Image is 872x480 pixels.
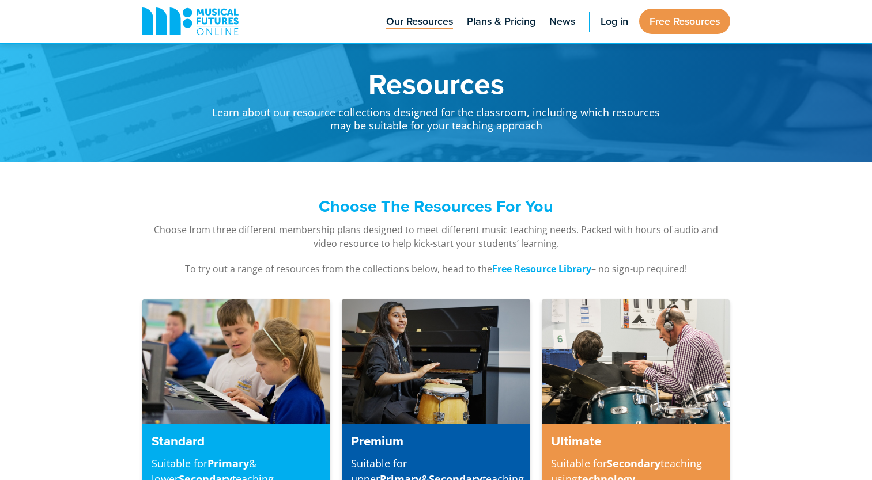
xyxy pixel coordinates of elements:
h1: Resources [212,69,661,98]
a: Free Resource Library [492,262,591,276]
p: To try out a range of resources from the collections below, head to the – no sign-up required! [142,262,730,276]
p: Learn about our resource collections designed for the classroom, including which resources may be... [212,98,661,133]
p: Choose from three different membership plans designed to meet different music teaching needs. Pac... [142,223,730,250]
span: Our Resources [386,14,453,29]
strong: Choose The Resources For You [319,194,553,218]
span: Plans & Pricing [467,14,535,29]
strong: Secondary [607,456,660,470]
span: News [549,14,575,29]
span: Log in [601,14,628,29]
strong: Primary [207,456,249,470]
h4: Premium [351,433,520,449]
a: Free Resources [639,9,730,34]
h4: Standard [152,433,321,449]
h4: Ultimate [551,433,720,449]
strong: Free Resource Library [492,262,591,275]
